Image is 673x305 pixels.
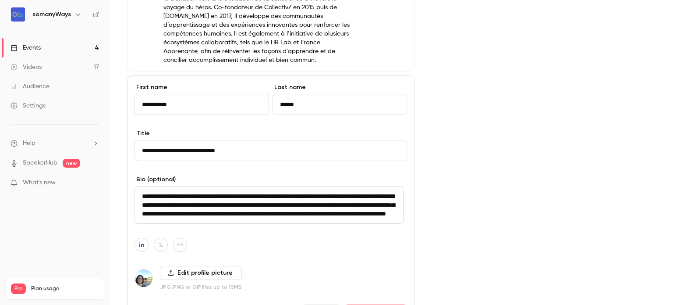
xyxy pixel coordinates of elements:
a: SpeakerHub [23,158,57,168]
label: Title [135,129,407,138]
h6: somanyWays [32,10,71,19]
span: Pro [11,283,26,294]
span: Plan usage [31,285,99,292]
span: Help [23,139,35,148]
div: Events [11,43,41,52]
label: First name [135,83,269,92]
img: Anne-Laure Gogeon [135,269,152,287]
li: help-dropdown-opener [11,139,99,148]
label: Last name [273,83,407,92]
span: new [63,159,80,168]
div: Settings [11,101,46,110]
div: Videos [11,63,42,72]
img: somanyWays [11,7,25,22]
label: Bio (optional) [135,175,407,184]
label: Edit profile picture [160,266,242,280]
span: What's new [23,178,56,187]
div: Audience [11,82,50,91]
p: JPG, PNG or GIF files up to 10MB [160,283,242,291]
